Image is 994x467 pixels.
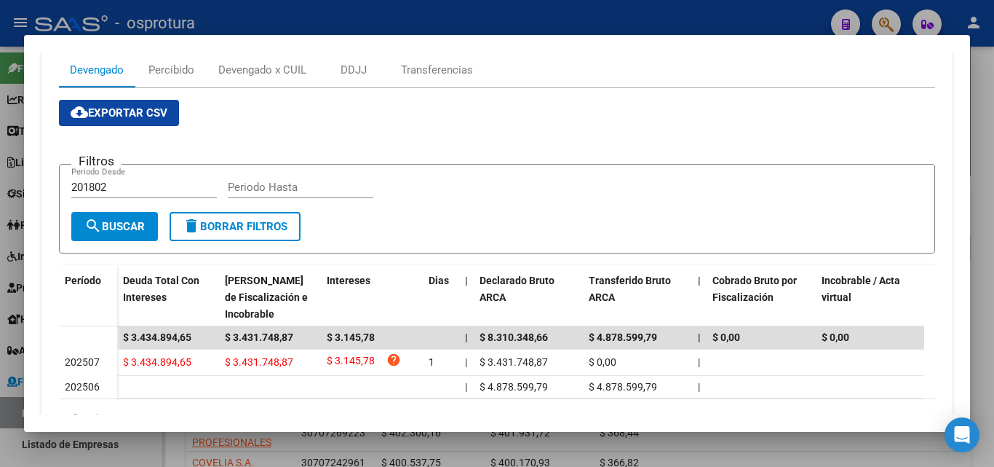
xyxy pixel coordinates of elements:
[822,331,849,343] span: $ 0,00
[84,217,102,235] mat-icon: search
[822,275,900,303] span: Incobrable / Acta virtual
[123,331,191,343] span: $ 3.434.894,65
[589,275,671,303] span: Transferido Bruto ARCA
[71,153,122,169] h3: Filtros
[321,265,423,329] datatable-header-cell: Intereses
[589,356,616,368] span: $ 0,00
[71,106,167,119] span: Exportar CSV
[327,275,370,286] span: Intereses
[945,417,979,452] div: Open Intercom Messenger
[401,62,473,78] div: Transferencias
[465,381,467,393] span: |
[480,331,548,343] span: $ 8.310.348,66
[816,265,925,329] datatable-header-cell: Incobrable / Acta virtual
[341,62,367,78] div: DDJJ
[59,265,117,326] datatable-header-cell: Período
[70,62,124,78] div: Devengado
[465,331,468,343] span: |
[589,331,657,343] span: $ 4.878.599,79
[65,275,101,286] span: Período
[698,381,700,393] span: |
[712,275,797,303] span: Cobrado Bruto por Fiscalización
[225,275,308,320] span: [PERSON_NAME] de Fiscalización e Incobrable
[480,381,548,393] span: $ 4.878.599,79
[459,265,474,329] datatable-header-cell: |
[59,100,179,126] button: Exportar CSV
[692,265,707,329] datatable-header-cell: |
[170,212,301,241] button: Borrar Filtros
[183,220,287,233] span: Borrar Filtros
[465,356,467,368] span: |
[84,220,145,233] span: Buscar
[65,381,100,393] span: 202506
[327,331,375,343] span: $ 3.145,78
[71,212,158,241] button: Buscar
[117,265,219,329] datatable-header-cell: Deuda Total Con Intereses
[71,103,88,121] mat-icon: cloud_download
[583,265,692,329] datatable-header-cell: Transferido Bruto ARCA
[480,275,554,303] span: Declarado Bruto ARCA
[707,265,816,329] datatable-header-cell: Cobrado Bruto por Fiscalización
[183,217,200,235] mat-icon: delete
[386,353,401,367] i: help
[41,41,953,459] div: Aportes y Contribuciones de la Empresa: 20291110798
[474,265,583,329] datatable-header-cell: Declarado Bruto ARCA
[225,331,293,343] span: $ 3.431.748,87
[219,265,321,329] datatable-header-cell: Deuda Bruta Neto de Fiscalización e Incobrable
[218,62,306,78] div: Devengado x CUIL
[480,356,548,368] span: $ 3.431.748,87
[225,356,293,368] span: $ 3.431.748,87
[698,331,701,343] span: |
[148,62,194,78] div: Percibido
[712,331,740,343] span: $ 0,00
[698,275,701,286] span: |
[123,275,199,303] span: Deuda Total Con Intereses
[698,356,700,368] span: |
[465,275,468,286] span: |
[59,399,935,436] div: 2 total
[589,381,657,393] span: $ 4.878.599,79
[123,356,191,368] span: $ 3.434.894,65
[429,275,449,286] span: Dias
[65,356,100,368] span: 202507
[327,353,375,372] span: $ 3.145,78
[429,356,434,368] span: 1
[423,265,459,329] datatable-header-cell: Dias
